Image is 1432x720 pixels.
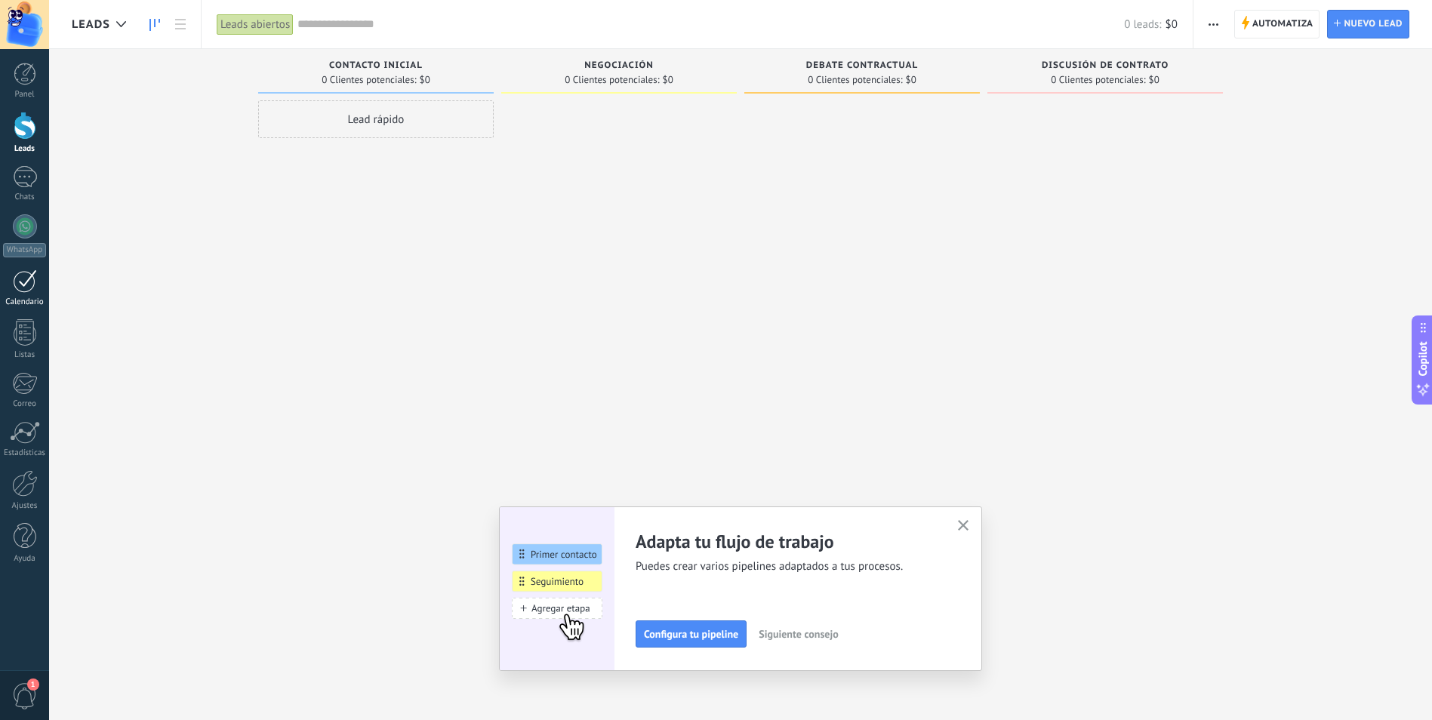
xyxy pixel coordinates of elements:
div: Calendario [3,297,47,307]
span: $0 [420,75,430,85]
div: Leads [3,144,47,154]
span: 0 leads: [1124,17,1161,32]
span: $0 [1166,17,1178,32]
div: Leads abiertos [217,14,294,35]
span: 0 Clientes potenciales: [565,75,659,85]
a: Lista [168,10,193,39]
span: $0 [1149,75,1159,85]
button: Configura tu pipeline [636,620,747,648]
div: Lead rápido [258,100,494,138]
span: Puedes crear varios pipelines adaptados a tus procesos. [636,559,939,574]
div: Debate contractual [752,60,972,73]
div: WhatsApp [3,243,46,257]
div: Correo [3,399,47,409]
div: Negociación [509,60,729,73]
div: Chats [3,192,47,202]
div: Listas [3,350,47,360]
span: 0 Clientes potenciales: [808,75,902,85]
span: $0 [906,75,916,85]
a: Automatiza [1234,10,1320,38]
span: Copilot [1415,342,1430,377]
h2: Adapta tu flujo de trabajo [636,530,939,553]
div: Ajustes [3,501,47,511]
div: Estadísticas [3,448,47,458]
span: Negociación [584,60,654,71]
span: Debate contractual [806,60,918,71]
span: 0 Clientes potenciales: [322,75,416,85]
div: Discusión de contrato [995,60,1215,73]
span: 0 Clientes potenciales: [1051,75,1145,85]
span: Leads [72,17,110,32]
span: 1 [27,678,39,691]
span: Siguiente consejo [759,629,838,639]
span: Nuevo lead [1344,11,1403,38]
button: Más [1203,10,1224,38]
div: Contacto inicial [266,60,486,73]
div: Panel [3,90,47,100]
a: Nuevo lead [1327,10,1409,38]
div: Ayuda [3,554,47,564]
span: Automatiza [1252,11,1313,38]
a: Leads [142,10,168,39]
span: Configura tu pipeline [644,629,738,639]
button: Siguiente consejo [752,623,845,645]
span: Discusión de contrato [1042,60,1169,71]
span: $0 [663,75,673,85]
span: Contacto inicial [329,60,423,71]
